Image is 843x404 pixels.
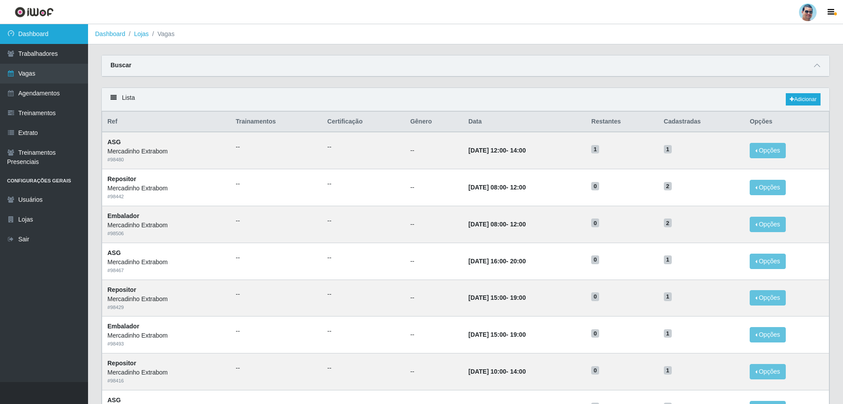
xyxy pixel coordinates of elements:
time: 14:00 [510,368,526,375]
button: Opções [750,327,786,342]
td: -- [405,169,463,206]
time: [DATE] 12:00 [468,147,506,154]
ul: -- [236,253,317,262]
ul: -- [236,142,317,152]
span: 0 [591,182,599,191]
th: Ref [102,112,231,132]
button: Opções [750,254,786,269]
th: Gênero [405,112,463,132]
ul: -- [328,253,400,262]
th: Certificação [322,112,405,132]
span: 2 [664,218,672,227]
div: Mercadinho Extrabom [107,368,225,377]
time: [DATE] 10:00 [468,368,506,375]
time: [DATE] 08:00 [468,184,506,191]
th: Opções [744,112,829,132]
span: 0 [591,292,599,301]
a: Dashboard [95,30,125,37]
span: 0 [591,366,599,375]
div: # 98429 [107,304,225,311]
a: Adicionar [786,93,821,106]
th: Cadastradas [659,112,744,132]
div: # 98480 [107,156,225,164]
ul: -- [328,290,400,299]
strong: - [468,221,526,228]
div: # 98442 [107,193,225,200]
span: 1 [664,255,672,264]
strong: - [468,258,526,265]
strong: Repositor [107,175,136,182]
time: 12:00 [510,221,526,228]
button: Opções [750,180,786,195]
th: Data [463,112,586,132]
time: [DATE] 08:00 [468,221,506,228]
strong: - [468,331,526,338]
time: 12:00 [510,184,526,191]
ul: -- [236,216,317,226]
ul: -- [328,142,400,152]
strong: - [468,147,526,154]
div: Mercadinho Extrabom [107,331,225,340]
div: Mercadinho Extrabom [107,295,225,304]
strong: Embalador [107,323,139,330]
span: 0 [591,255,599,264]
div: # 98506 [107,230,225,237]
ul: -- [328,179,400,189]
strong: - [468,368,526,375]
strong: ASG [107,138,121,146]
strong: ASG [107,397,121,404]
time: [DATE] 16:00 [468,258,506,265]
span: 1 [664,145,672,154]
td: -- [405,243,463,280]
div: # 98416 [107,377,225,385]
span: 1 [664,366,672,375]
ul: -- [328,216,400,226]
span: 0 [591,329,599,338]
time: [DATE] 15:00 [468,331,506,338]
strong: - [468,294,526,301]
button: Opções [750,290,786,306]
ul: -- [236,327,317,336]
td: -- [405,280,463,317]
div: Mercadinho Extrabom [107,147,225,156]
strong: ASG [107,249,121,256]
time: 20:00 [510,258,526,265]
div: Mercadinho Extrabom [107,184,225,193]
time: 19:00 [510,331,526,338]
div: # 98493 [107,340,225,348]
strong: Buscar [110,62,131,69]
div: # 98467 [107,267,225,274]
time: 14:00 [510,147,526,154]
time: [DATE] 15:00 [468,294,506,301]
span: 2 [664,182,672,191]
ul: -- [236,290,317,299]
strong: Repositor [107,286,136,293]
div: Lista [102,88,829,111]
td: -- [405,317,463,353]
div: Mercadinho Extrabom [107,221,225,230]
ul: -- [236,364,317,373]
button: Opções [750,364,786,379]
nav: breadcrumb [88,24,843,44]
div: Mercadinho Extrabom [107,258,225,267]
span: 0 [591,218,599,227]
ul: -- [328,327,400,336]
span: 1 [664,329,672,338]
strong: Repositor [107,360,136,367]
li: Vagas [149,29,175,39]
time: 19:00 [510,294,526,301]
td: -- [405,132,463,169]
button: Opções [750,217,786,232]
span: 1 [664,292,672,301]
td: -- [405,353,463,390]
ul: -- [328,364,400,373]
span: 1 [591,145,599,154]
ul: -- [236,179,317,189]
strong: - [468,184,526,191]
strong: Embalador [107,212,139,219]
a: Lojas [134,30,148,37]
button: Opções [750,143,786,158]
th: Trainamentos [231,112,322,132]
td: -- [405,206,463,243]
th: Restantes [586,112,658,132]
